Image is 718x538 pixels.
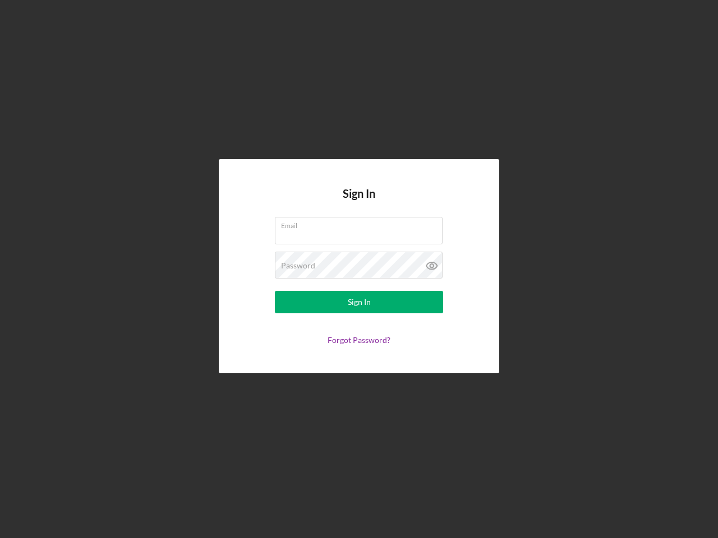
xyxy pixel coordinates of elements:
a: Forgot Password? [328,335,390,345]
h4: Sign In [343,187,375,217]
button: Sign In [275,291,443,313]
label: Password [281,261,315,270]
label: Email [281,217,443,230]
div: Sign In [348,291,371,313]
